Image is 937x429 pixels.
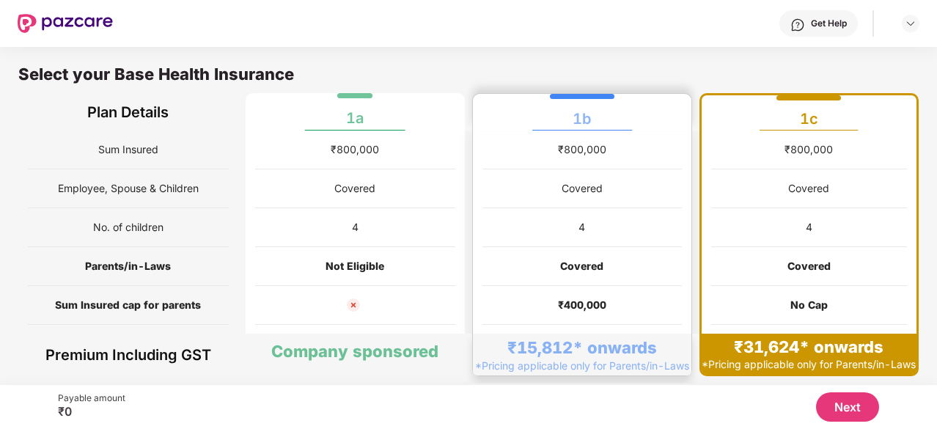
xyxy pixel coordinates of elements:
[788,180,829,197] div: Covered
[560,258,603,274] div: Covered
[352,219,359,235] div: 4
[18,14,113,33] img: New Pazcare Logo
[475,359,689,373] div: *Pricing applicable only for Parents/in-Laws
[558,297,606,313] div: ₹400,000
[790,18,805,32] img: svg+xml;base64,PHN2ZyBpZD0iSGVscC0zMngzMiIgeG1sbnM9Imh0dHA6Ly93d3cudzMub3JnLzIwMDAvc3ZnIiB3aWR0aD...
[331,142,379,158] div: ₹800,000
[562,180,603,197] div: Covered
[85,252,171,280] span: Parents/in-Laws
[507,337,657,358] div: ₹15,812* onwards
[578,219,585,235] div: 4
[271,341,438,362] div: Company sponsored
[573,98,591,128] div: 1b
[806,219,812,235] div: 4
[787,258,831,274] div: Covered
[800,98,818,128] div: 1c
[58,404,125,419] div: ₹0
[905,18,916,29] img: svg+xml;base64,PHN2ZyBpZD0iRHJvcGRvd24tMzJ4MzIiIHhtbG5zPSJodHRwOi8vd3d3LnczLm9yZy8yMDAwL3N2ZyIgd2...
[345,296,362,314] img: not_cover_cross.svg
[346,98,364,127] div: 1a
[334,180,375,197] div: Covered
[784,142,833,158] div: ₹800,000
[58,392,125,404] div: Payable amount
[811,18,847,29] div: Get Help
[98,136,158,164] span: Sum Insured
[558,142,606,158] div: ₹800,000
[326,258,384,274] div: Not Eligible
[702,357,916,371] div: *Pricing applicable only for Parents/in-Laws
[58,175,199,202] span: Employee, Spouse & Children
[93,213,163,241] span: No. of children
[55,291,201,319] span: Sum Insured cap for parents
[28,334,229,376] div: Premium Including GST
[28,93,229,131] div: Plan Details
[790,297,828,313] div: No Cap
[76,330,181,358] span: Pre-Existing Diseases
[816,392,879,422] button: Next
[18,64,919,93] div: Select your Base Health Insurance
[734,337,883,357] div: ₹31,624* onwards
